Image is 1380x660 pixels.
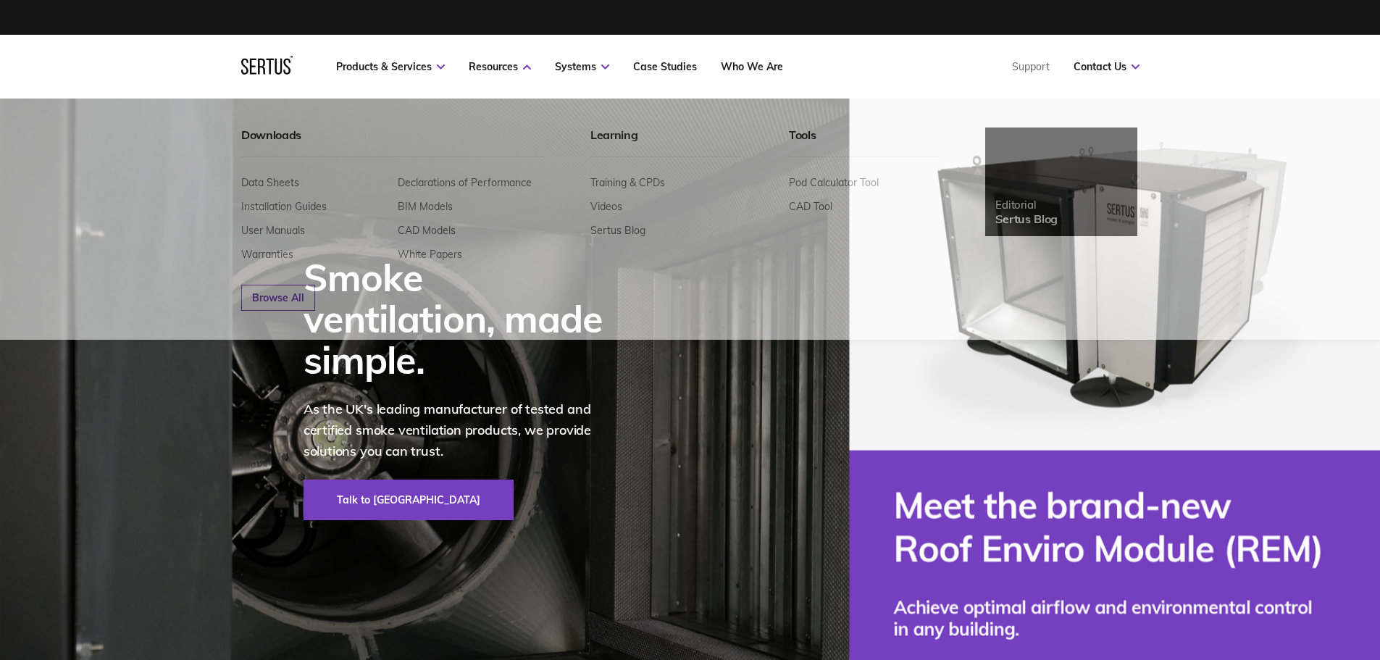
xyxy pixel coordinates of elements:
[789,176,879,189] a: Pod Calculator Tool
[304,399,622,461] p: As the UK's leading manufacturer of tested and certified smoke ventilation products, we provide s...
[336,60,445,73] a: Products & Services
[469,60,531,73] a: Resources
[398,224,456,237] a: CAD Models
[789,200,832,213] a: CAD Tool
[241,200,327,213] a: Installation Guides
[241,128,544,157] div: Downloads
[995,212,1058,226] div: Sertus Blog
[721,60,783,73] a: Who We Are
[241,285,315,311] a: Browse All
[555,60,609,73] a: Systems
[241,248,293,261] a: Warranties
[590,176,665,189] a: Training & CPDs
[590,224,645,237] a: Sertus Blog
[398,176,532,189] a: Declarations of Performance
[633,60,697,73] a: Case Studies
[590,128,742,157] div: Learning
[590,200,622,213] a: Videos
[1012,60,1050,73] a: Support
[398,200,453,213] a: BIM Models
[1074,60,1139,73] a: Contact Us
[995,198,1058,212] div: Editorial
[241,176,299,189] a: Data Sheets
[398,248,462,261] a: White Papers
[241,224,305,237] a: User Manuals
[789,128,940,157] div: Tools
[985,128,1137,236] a: EditorialSertus Blog
[304,480,514,520] a: Talk to [GEOGRAPHIC_DATA]
[304,256,622,381] div: Smoke ventilation, made simple.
